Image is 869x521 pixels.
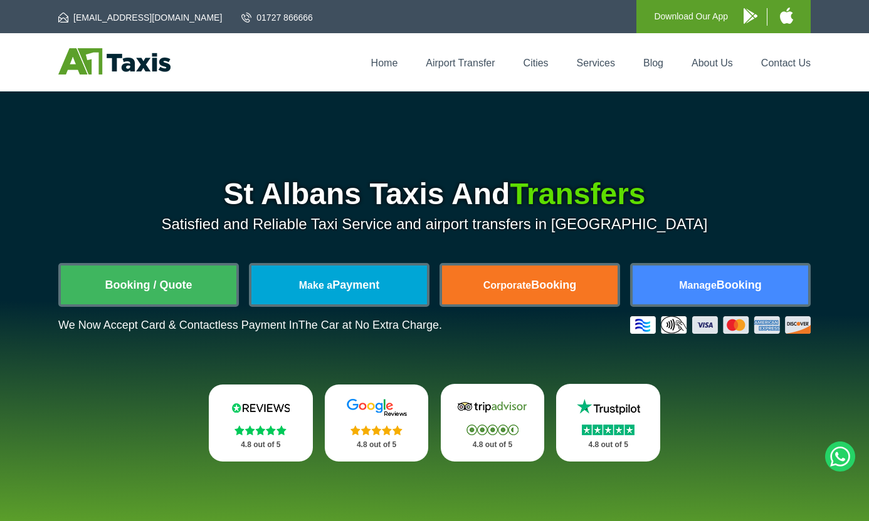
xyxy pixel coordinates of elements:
p: Satisfied and Reliable Taxi Service and airport transfers in [GEOGRAPHIC_DATA] [58,215,811,233]
a: Cities [524,58,549,68]
a: Tripadvisor Stars 4.8 out of 5 [441,384,545,462]
a: Reviews.io Stars 4.8 out of 5 [209,384,313,462]
a: CorporateBooking [442,266,618,304]
span: Corporate [483,280,531,291]
img: Stars [582,425,635,435]
img: Tripadvisor [455,398,530,416]
a: Services [577,58,615,68]
a: Google Stars 4.8 out of 5 [325,384,429,462]
span: Manage [679,280,717,291]
img: A1 Taxis St Albans LTD [58,48,171,75]
p: 4.8 out of 5 [339,437,415,453]
span: The Car at No Extra Charge. [298,319,442,331]
img: Reviews.io [223,398,298,417]
img: Google [339,398,414,417]
a: Airport Transfer [426,58,495,68]
p: We Now Accept Card & Contactless Payment In [58,319,442,332]
a: Booking / Quote [61,266,236,304]
img: A1 Taxis iPhone App [780,8,793,24]
h1: St Albans Taxis And [58,179,811,209]
a: ManageBooking [633,266,808,304]
a: Contact Us [761,58,811,68]
img: Stars [466,425,519,435]
a: [EMAIL_ADDRESS][DOMAIN_NAME] [58,11,222,24]
p: Download Our App [654,9,728,24]
span: Transfers [510,177,645,210]
img: A1 Taxis Android App [744,8,757,24]
span: Make a [299,280,332,291]
img: Trustpilot [571,398,646,416]
a: Home [371,58,398,68]
a: Blog [643,58,663,68]
a: Trustpilot Stars 4.8 out of 5 [556,384,660,462]
a: Make aPayment [251,266,427,304]
img: Stars [350,425,403,435]
img: Credit And Debit Cards [630,316,811,334]
p: 4.8 out of 5 [570,437,646,453]
p: 4.8 out of 5 [223,437,299,453]
p: 4.8 out of 5 [455,437,531,453]
a: About Us [692,58,733,68]
a: 01727 866666 [241,11,313,24]
img: Stars [234,425,287,435]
